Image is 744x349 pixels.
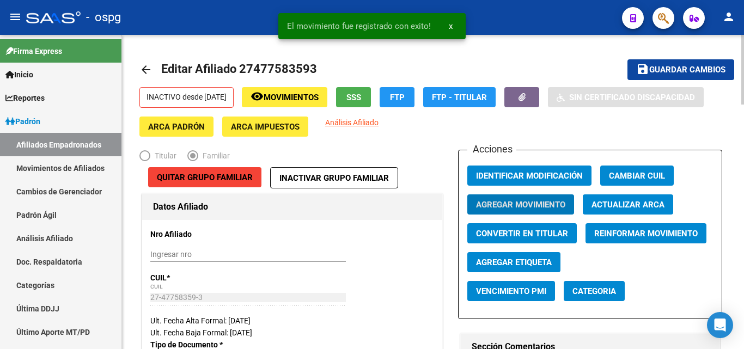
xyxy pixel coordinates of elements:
span: Inactivar Grupo Familiar [279,173,389,183]
span: Identificar Modificación [476,171,583,181]
p: Nro Afiliado [150,228,235,240]
span: Titular [150,150,176,162]
span: Guardar cambios [649,65,725,75]
button: Cambiar CUIL [600,166,674,186]
span: ARCA Padrón [148,122,205,132]
button: Movimientos [242,87,327,107]
button: Sin Certificado Discapacidad [548,87,704,107]
span: Análisis Afiliado [325,118,379,127]
span: x [449,21,453,31]
span: FTP [390,93,405,102]
mat-icon: remove_red_eye [251,90,264,103]
span: Agregar Movimiento [476,200,565,210]
span: Sin Certificado Discapacidad [569,93,695,102]
button: Identificar Modificación [467,166,591,186]
h1: Datos Afiliado [153,198,431,216]
button: Agregar Movimiento [467,194,574,215]
p: INACTIVO desde [DATE] [139,87,234,108]
div: Ult. Fecha Baja Formal: [DATE] [150,327,434,339]
h3: Acciones [467,142,516,157]
span: Categoria [572,286,616,296]
mat-icon: menu [9,10,22,23]
span: Padrón [5,115,40,127]
span: Familiar [198,150,230,162]
button: x [440,16,461,36]
span: ARCA Impuestos [231,122,300,132]
mat-icon: person [722,10,735,23]
button: FTP - Titular [423,87,496,107]
span: Editar Afiliado 27477583593 [161,62,317,76]
button: Quitar Grupo Familiar [148,167,261,187]
span: Movimientos [264,93,319,102]
span: Inicio [5,69,33,81]
button: Actualizar ARCA [583,194,673,215]
span: Reinformar Movimiento [594,229,698,238]
span: Firma Express [5,45,62,57]
span: Agregar Etiqueta [476,258,552,267]
p: CUIL [150,272,235,284]
span: Quitar Grupo Familiar [157,173,253,182]
mat-icon: arrow_back [139,63,153,76]
span: Convertir en Titular [476,229,568,238]
button: ARCA Impuestos [222,117,308,137]
span: Reportes [5,92,45,104]
button: Vencimiento PMI [467,281,555,301]
span: Vencimiento PMI [476,286,546,296]
div: Open Intercom Messenger [707,312,733,338]
mat-icon: save [636,63,649,76]
span: Actualizar ARCA [591,200,664,210]
span: - ospg [86,5,121,29]
button: Convertir en Titular [467,223,577,243]
div: Ult. Fecha Alta Formal: [DATE] [150,315,434,327]
mat-radio-group: Elija una opción [139,154,241,162]
button: ARCA Padrón [139,117,214,137]
span: Cambiar CUIL [609,171,665,181]
button: Reinformar Movimiento [586,223,706,243]
button: Agregar Etiqueta [467,252,560,272]
span: FTP - Titular [432,93,487,102]
button: FTP [380,87,414,107]
span: SSS [346,93,361,102]
button: SSS [336,87,371,107]
button: Guardar cambios [627,59,734,79]
button: Categoria [564,281,625,301]
button: Inactivar Grupo Familiar [270,167,398,188]
span: El movimiento fue registrado con exito! [287,21,431,32]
